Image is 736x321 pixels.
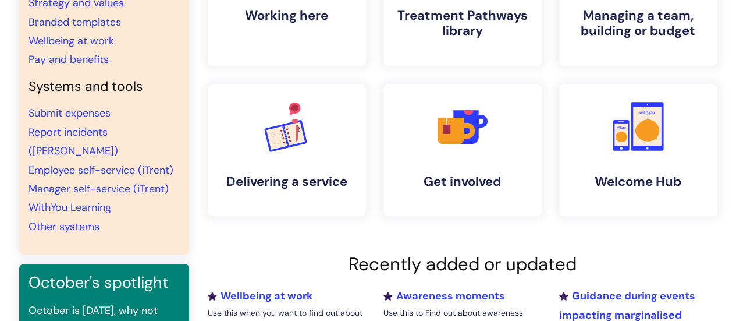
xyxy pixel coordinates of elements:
a: Get involved [383,84,542,216]
a: Report incidents ([PERSON_NAME]) [29,125,118,158]
a: Awareness moments [383,289,504,303]
a: Welcome Hub [559,84,717,216]
h4: Working here [217,8,357,23]
a: Submit expenses [29,106,111,120]
a: Pay and benefits [29,52,109,66]
h4: Delivering a service [217,174,357,189]
h2: Recently added or updated [208,253,717,275]
h3: October's spotlight [29,273,180,292]
a: Wellbeing at work [29,34,114,48]
a: Delivering a service [208,84,366,216]
a: WithYou Learning [29,200,111,214]
a: Manager self-service (iTrent) [29,182,169,196]
h4: Treatment Pathways library [393,8,532,39]
h4: Get involved [393,174,532,189]
h4: Managing a team, building or budget [568,8,708,39]
h4: Welcome Hub [568,174,708,189]
a: Wellbeing at work [208,289,312,303]
a: Employee self-service (iTrent) [29,163,173,177]
a: Branded templates [29,15,121,29]
a: Other systems [29,220,99,234]
h4: Systems and tools [29,79,180,95]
